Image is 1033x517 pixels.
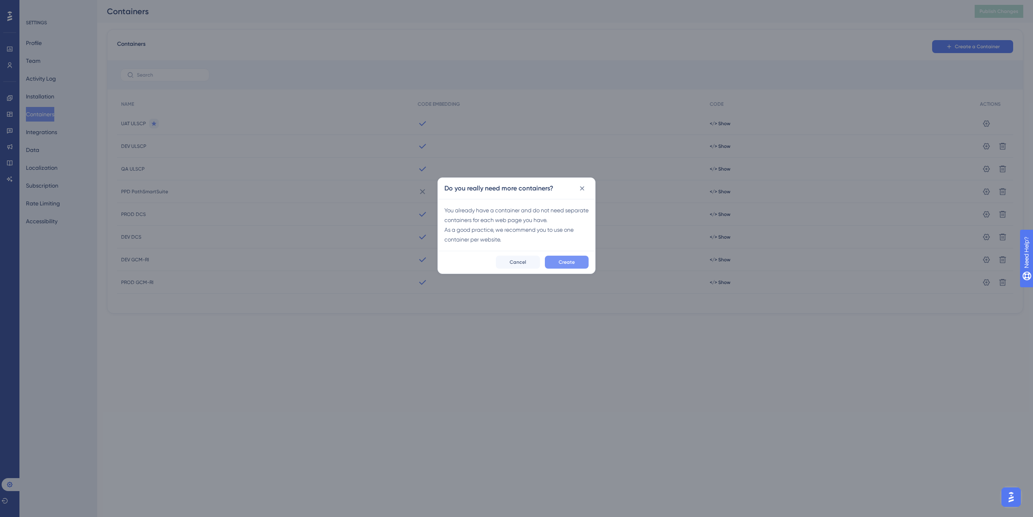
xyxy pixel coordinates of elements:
[999,485,1023,509] iframe: UserGuiding AI Assistant Launcher
[19,2,51,12] span: Need Help?
[444,184,553,193] h2: Do you really need more containers?
[444,205,589,244] div: You already have a container and do not need separate containers for each web page you have. As a...
[510,259,526,265] span: Cancel
[559,259,575,265] span: Create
